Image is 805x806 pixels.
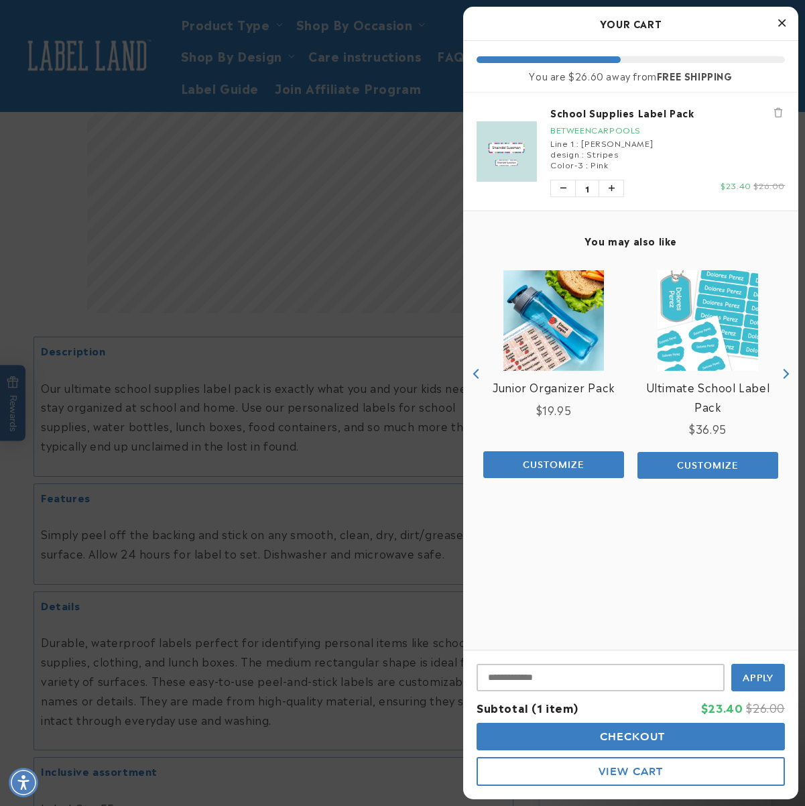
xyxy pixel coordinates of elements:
span: 1 [575,180,599,196]
button: Apply [731,664,785,691]
img: Junior Organizer Pack - Label Land [503,270,604,371]
img: School supplies label pack [477,121,537,182]
button: Next [775,364,795,384]
button: Add the product, Iron-On Labels to Cart [483,451,624,478]
a: School Supplies Label Pack [550,106,785,119]
div: Accessibility Menu [9,768,38,797]
span: design [550,148,580,160]
button: Checkout [477,723,785,750]
span: Customize [677,459,739,471]
button: Close Cart [771,13,792,34]
a: View Ultimate School Label Pack [637,378,778,416]
a: View Junior Organizer Pack [493,378,615,397]
span: [PERSON_NAME] [581,137,653,149]
button: Increase quantity of School Supplies Label Pack [599,180,623,196]
button: Previous [467,364,487,384]
button: Close conversation starters [221,5,261,45]
span: Stripes [586,148,618,160]
b: FREE SHIPPING [657,68,733,82]
span: $36.95 [689,420,727,437]
button: Add the product, Stick N' Wear Stikins® Labels to Cart [637,452,778,479]
span: $23.40 [701,699,743,715]
button: Can these labels be used on clothing? [13,75,177,101]
span: Customize [523,459,584,471]
span: View Cart [599,765,663,778]
h4: You may also like [477,235,785,247]
span: Apply [743,672,774,684]
li: product [477,93,785,211]
button: Remove School Supplies Label Pack [771,106,785,119]
span: Line 1 [550,137,574,149]
div: BETWEENCARPOOLS [550,123,785,137]
div: You are $26.60 away from [477,70,785,82]
h2: Your Cart [477,13,785,34]
input: Input Discount [477,664,725,691]
img: Ultimate School Label Pack - Label Land [658,270,758,371]
div: product [477,257,631,492]
span: $19.95 [536,402,572,418]
span: Color-3 [550,158,583,170]
button: Are these labels dishwasher safe? [26,38,177,63]
span: : [582,148,584,160]
span: : [586,158,589,170]
button: View Cart [477,757,785,786]
span: Pink [591,158,608,170]
span: $26.00 [746,699,785,715]
span: Checkout [597,730,666,743]
span: $23.40 [721,179,751,191]
textarea: Type your message here [11,17,176,34]
span: : [576,137,579,149]
button: Decrease quantity of School Supplies Label Pack [551,180,575,196]
div: product [631,257,785,492]
span: $26.00 [753,179,785,191]
span: Subtotal (1 item) [477,699,578,715]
